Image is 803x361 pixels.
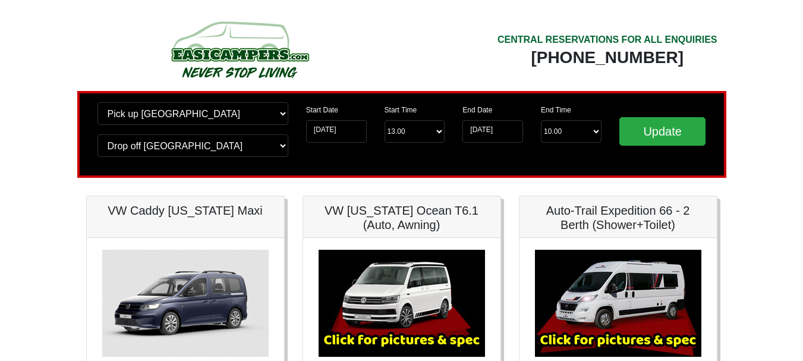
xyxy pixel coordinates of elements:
[319,250,485,357] img: VW California Ocean T6.1 (Auto, Awning)
[127,17,352,82] img: campers-checkout-logo.png
[306,120,367,143] input: Start Date
[102,250,269,357] img: VW Caddy California Maxi
[535,250,701,357] img: Auto-Trail Expedition 66 - 2 Berth (Shower+Toilet)
[99,203,272,218] h5: VW Caddy [US_STATE] Maxi
[497,47,717,68] div: [PHONE_NUMBER]
[462,105,492,115] label: End Date
[462,120,523,143] input: Return Date
[619,117,706,146] input: Update
[385,105,417,115] label: Start Time
[315,203,489,232] h5: VW [US_STATE] Ocean T6.1 (Auto, Awning)
[531,203,705,232] h5: Auto-Trail Expedition 66 - 2 Berth (Shower+Toilet)
[497,33,717,47] div: CENTRAL RESERVATIONS FOR ALL ENQUIRIES
[541,105,571,115] label: End Time
[306,105,338,115] label: Start Date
